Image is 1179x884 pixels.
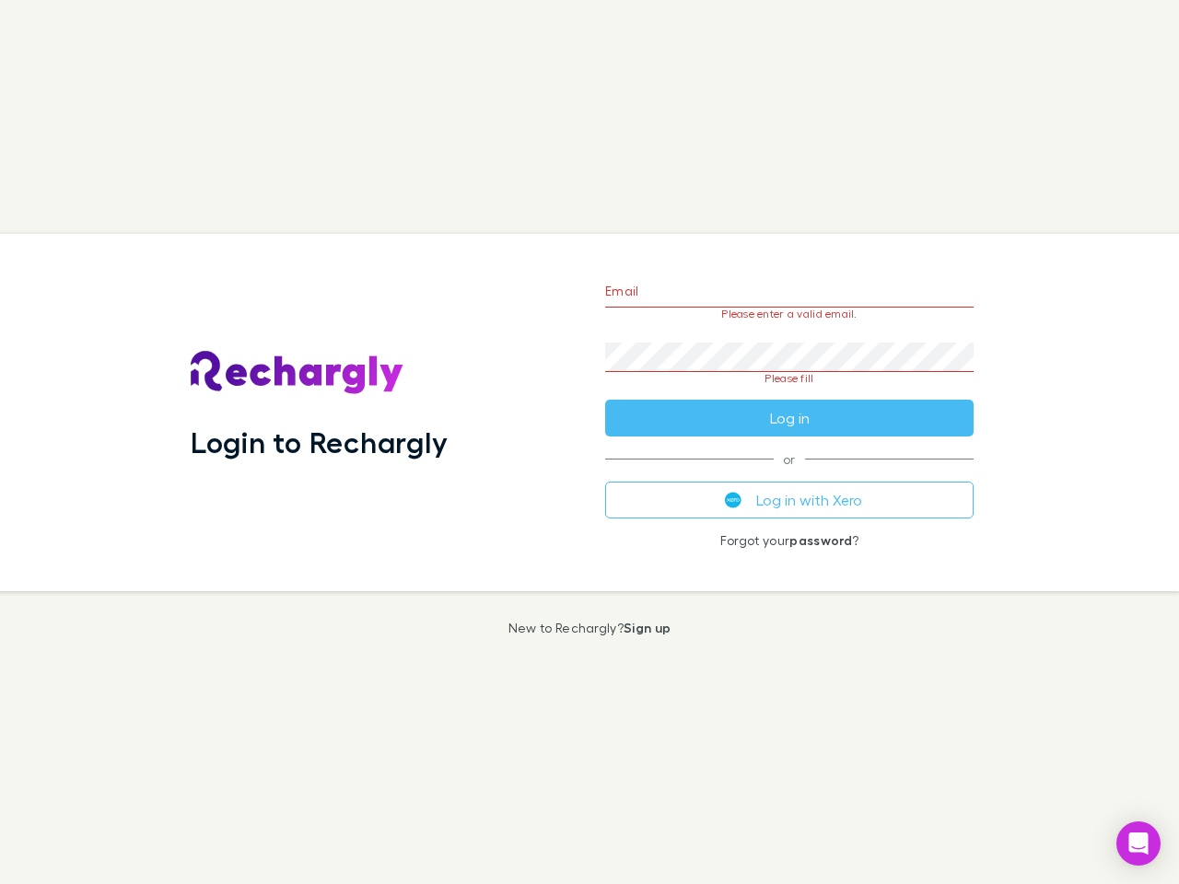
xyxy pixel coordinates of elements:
button: Log in with Xero [605,482,974,518]
img: Xero's logo [725,492,741,508]
p: Please fill [605,372,974,385]
h1: Login to Rechargly [191,425,448,459]
p: Forgot your ? [605,533,974,548]
p: New to Rechargly? [508,621,671,635]
p: Please enter a valid email. [605,308,974,320]
a: Sign up [624,620,671,635]
img: Rechargly's Logo [191,351,404,395]
span: or [605,459,974,459]
div: Open Intercom Messenger [1116,821,1161,866]
a: password [789,532,852,548]
button: Log in [605,400,974,436]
